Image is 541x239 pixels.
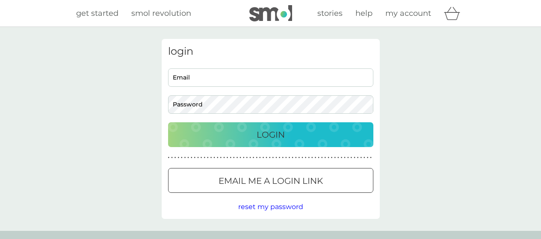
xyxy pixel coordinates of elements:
p: ● [311,156,313,160]
p: ● [223,156,225,160]
p: ● [246,156,248,160]
p: ● [194,156,196,160]
span: reset my password [238,203,303,211]
div: basket [444,5,465,22]
p: ● [239,156,241,160]
a: help [355,7,372,20]
p: ● [282,156,284,160]
p: ● [256,156,257,160]
p: ● [279,156,281,160]
p: ● [308,156,310,160]
button: reset my password [238,201,303,212]
p: ● [321,156,323,160]
p: ● [207,156,209,160]
span: my account [385,9,431,18]
p: ● [177,156,179,160]
p: ● [344,156,346,160]
button: Email me a login link [168,168,373,193]
p: ● [295,156,297,160]
p: ● [292,156,293,160]
p: ● [217,156,219,160]
p: ● [334,156,336,160]
p: ● [272,156,274,160]
p: ● [318,156,319,160]
p: ● [269,156,271,160]
p: ● [181,156,183,160]
button: Login [168,122,373,147]
p: ● [266,156,267,160]
p: ● [230,156,231,160]
p: ● [213,156,215,160]
p: ● [171,156,173,160]
img: smol [249,5,292,21]
p: ● [289,156,290,160]
p: ● [259,156,261,160]
span: smol revolution [131,9,191,18]
p: ● [168,156,170,160]
p: ● [187,156,189,160]
span: stories [317,9,343,18]
p: ● [370,156,372,160]
p: ● [184,156,186,160]
p: ● [227,156,228,160]
p: ● [341,156,343,160]
p: ● [302,156,303,160]
p: Login [257,128,285,142]
span: help [355,9,372,18]
p: ● [347,156,349,160]
p: ● [360,156,362,160]
p: ● [249,156,251,160]
p: ● [253,156,254,160]
p: ● [263,156,264,160]
p: ● [299,156,300,160]
a: my account [385,7,431,20]
h3: login [168,45,373,58]
p: ● [204,156,205,160]
p: ● [367,156,369,160]
p: ● [357,156,359,160]
p: ● [201,156,202,160]
p: ● [197,156,199,160]
p: ● [305,156,307,160]
p: ● [243,156,245,160]
p: ● [191,156,192,160]
p: ● [285,156,287,160]
p: ● [210,156,212,160]
a: smol revolution [131,7,191,20]
p: ● [275,156,277,160]
p: ● [337,156,339,160]
p: ● [237,156,238,160]
a: get started [76,7,118,20]
p: ● [325,156,326,160]
p: ● [331,156,333,160]
a: stories [317,7,343,20]
p: ● [364,156,365,160]
p: ● [354,156,355,160]
p: Email me a login link [219,174,323,188]
p: ● [351,156,352,160]
p: ● [233,156,235,160]
p: ● [174,156,176,160]
p: ● [220,156,222,160]
p: ● [328,156,329,160]
p: ● [315,156,316,160]
span: get started [76,9,118,18]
